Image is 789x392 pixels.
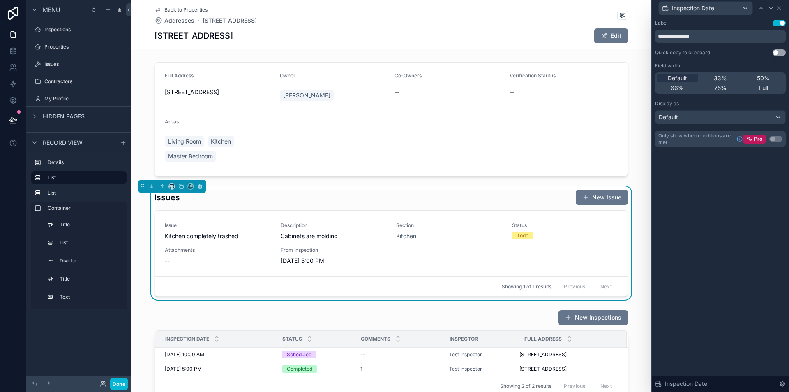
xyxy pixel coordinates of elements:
[396,232,416,240] a: Kitchen
[668,74,687,82] span: Default
[60,276,122,282] label: Title
[43,112,85,121] span: Hidden pages
[110,378,128,390] button: Done
[672,4,714,12] span: Inspection Date
[43,139,83,147] span: Record view
[655,100,679,107] label: Display as
[659,113,678,121] span: Default
[524,336,562,342] span: Full Address
[31,92,127,105] a: My Profile
[31,40,127,53] a: Properties
[502,283,551,290] span: Showing 1 of 1 results
[48,205,123,211] label: Container
[44,26,125,33] label: Inspections
[165,336,209,342] span: Inspection Date
[48,190,123,196] label: List
[44,95,125,102] label: My Profile
[60,239,122,246] label: List
[754,136,762,142] span: Pro
[450,336,478,342] span: Inspector
[155,16,194,25] a: Addresses
[512,222,618,229] span: Status
[60,221,122,228] label: Title
[361,336,390,342] span: Comments
[655,63,680,69] label: Field width
[517,232,528,239] div: Todo
[757,74,770,82] span: 50%
[671,84,684,92] span: 66%
[658,1,753,15] button: Inspection Date
[44,44,125,50] label: Properties
[155,211,628,276] a: IssueKitchen completely trashedDescriptionCabinets are moldingSectionKitchenStatusTodoAttachments...
[655,49,710,56] div: Quick copy to clipboard
[576,190,628,205] button: New Issue
[155,7,208,13] a: Back to Properties
[655,110,786,124] button: Default
[281,247,387,253] span: From Inspection
[26,152,131,309] div: scrollable content
[165,222,271,229] span: Issue
[48,159,123,166] label: Details
[281,257,387,265] span: [DATE] 5:00 PM
[658,132,733,146] span: Only show when conditions are met
[500,383,551,390] span: Showing 2 of 2 results
[594,28,628,43] button: Edit
[60,257,122,264] label: Divider
[164,7,208,13] span: Back to Properties
[396,222,502,229] span: Section
[44,78,125,85] label: Contractors
[714,74,727,82] span: 33%
[165,257,170,265] span: --
[203,16,257,25] a: [STREET_ADDRESS]
[714,84,727,92] span: 75%
[165,232,271,240] span: Kitchen completely trashed
[155,30,233,42] h1: [STREET_ADDRESS]
[31,58,127,71] a: Issues
[155,192,180,203] h1: Issues
[31,75,127,88] a: Contractors
[281,232,387,240] span: Cabinets are molding
[48,174,120,181] label: List
[43,6,60,14] span: Menu
[759,84,768,92] span: Full
[655,20,668,26] div: Label
[282,336,302,342] span: Status
[281,222,387,229] span: Description
[164,16,194,25] span: Addresses
[165,247,271,253] span: Attachments
[44,61,125,67] label: Issues
[665,380,707,388] span: Inspection Date
[31,23,127,36] a: Inspections
[60,294,122,300] label: Text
